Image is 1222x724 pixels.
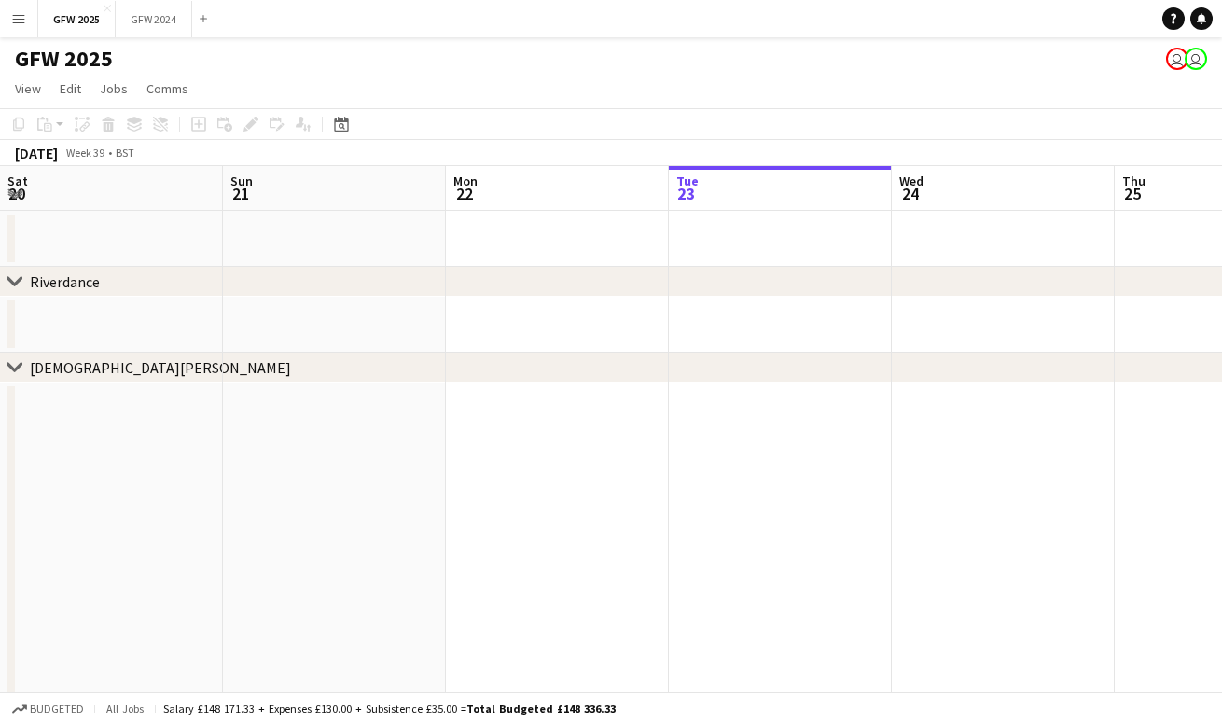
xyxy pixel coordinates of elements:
[230,173,253,189] span: Sun
[30,272,100,291] div: Riverdance
[7,173,28,189] span: Sat
[676,173,699,189] span: Tue
[1185,48,1207,70] app-user-avatar: Mike Bolton
[163,702,616,716] div: Salary £148 171.33 + Expenses £130.00 + Subsistence £35.00 =
[30,358,291,377] div: [DEMOGRAPHIC_DATA][PERSON_NAME]
[5,183,28,204] span: 20
[896,183,923,204] span: 24
[116,1,192,37] button: GFW 2024
[139,77,196,101] a: Comms
[15,144,58,162] div: [DATE]
[15,45,113,73] h1: GFW 2025
[466,702,616,716] span: Total Budgeted £148 336.33
[146,80,188,97] span: Comms
[116,146,134,160] div: BST
[899,173,923,189] span: Wed
[453,173,478,189] span: Mon
[30,703,84,716] span: Budgeted
[451,183,478,204] span: 22
[1122,173,1146,189] span: Thu
[60,80,81,97] span: Edit
[1119,183,1146,204] span: 25
[62,146,108,160] span: Week 39
[52,77,89,101] a: Edit
[673,183,699,204] span: 23
[228,183,253,204] span: 21
[9,699,87,719] button: Budgeted
[7,77,49,101] a: View
[15,80,41,97] span: View
[100,80,128,97] span: Jobs
[103,702,147,716] span: All jobs
[92,77,135,101] a: Jobs
[1166,48,1188,70] app-user-avatar: Mike Bolton
[38,1,116,37] button: GFW 2025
